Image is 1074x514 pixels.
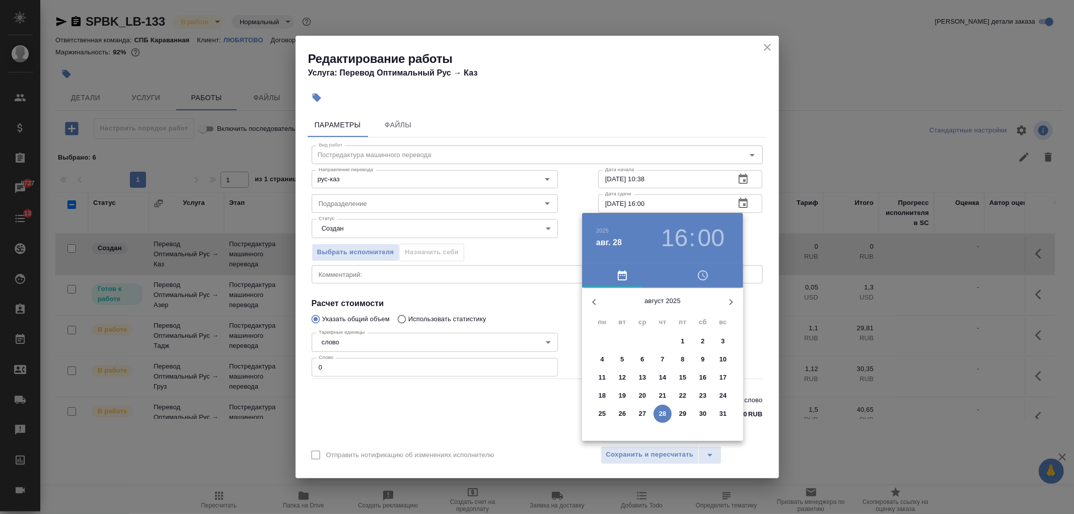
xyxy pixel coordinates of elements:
p: 27 [639,409,647,419]
p: 21 [659,391,667,401]
button: 8 [674,350,692,369]
button: 25 [593,405,611,423]
button: 17 [714,369,732,387]
button: 13 [633,369,652,387]
button: 15 [674,369,692,387]
button: 11 [593,369,611,387]
span: пт [674,317,692,327]
p: 30 [699,409,707,419]
p: 14 [659,373,667,383]
p: 23 [699,391,707,401]
p: 5 [620,354,624,364]
button: 16 [661,224,688,252]
button: 3 [714,332,732,350]
p: 6 [640,354,644,364]
p: 19 [619,391,626,401]
button: 12 [613,369,631,387]
p: август 2025 [606,296,719,306]
button: 7 [654,350,672,369]
p: 31 [720,409,727,419]
button: 30 [694,405,712,423]
p: 22 [679,391,687,401]
span: пн [593,317,611,327]
p: 20 [639,391,647,401]
button: 9 [694,350,712,369]
button: 1 [674,332,692,350]
p: 4 [600,354,604,364]
span: вт [613,317,631,327]
p: 12 [619,373,626,383]
button: 2 [694,332,712,350]
button: 19 [613,387,631,405]
button: 10 [714,350,732,369]
button: 00 [698,224,725,252]
p: 8 [681,354,684,364]
p: 26 [619,409,626,419]
p: 17 [720,373,727,383]
button: 31 [714,405,732,423]
p: 3 [721,336,725,346]
p: 29 [679,409,687,419]
button: 20 [633,387,652,405]
button: 22 [674,387,692,405]
button: 21 [654,387,672,405]
p: 1 [681,336,684,346]
button: 5 [613,350,631,369]
button: 16 [694,369,712,387]
p: 25 [599,409,606,419]
p: 16 [699,373,707,383]
p: 10 [720,354,727,364]
button: 28 [654,405,672,423]
span: вс [714,317,732,327]
p: 18 [599,391,606,401]
button: 26 [613,405,631,423]
button: 24 [714,387,732,405]
button: 2025 [596,228,609,234]
button: 27 [633,405,652,423]
h3: : [689,224,695,252]
span: чт [654,317,672,327]
p: 28 [659,409,667,419]
button: 23 [694,387,712,405]
span: сб [694,317,712,327]
p: 13 [639,373,647,383]
button: 14 [654,369,672,387]
p: 7 [661,354,664,364]
button: 18 [593,387,611,405]
p: 9 [701,354,704,364]
p: 2 [701,336,704,346]
p: 24 [720,391,727,401]
button: 29 [674,405,692,423]
p: 11 [599,373,606,383]
button: 6 [633,350,652,369]
p: 15 [679,373,687,383]
button: авг. 28 [596,237,622,249]
button: 4 [593,350,611,369]
span: ср [633,317,652,327]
